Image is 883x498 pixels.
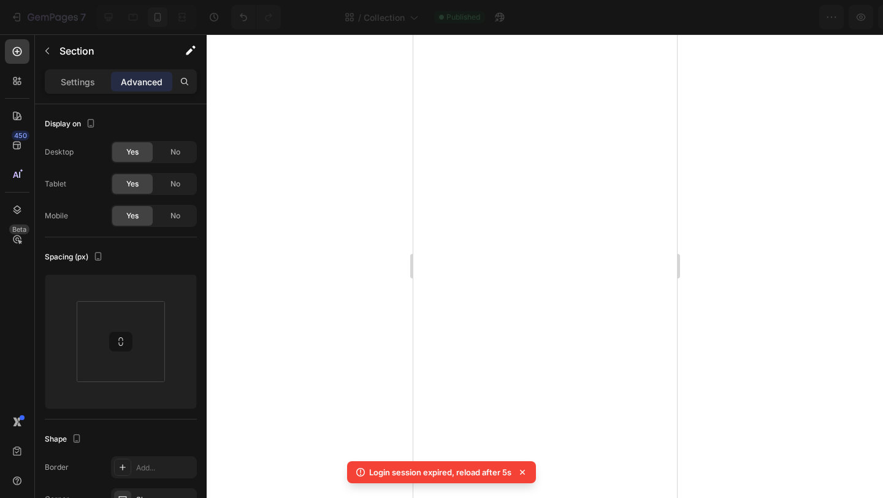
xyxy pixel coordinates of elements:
p: Section [59,44,160,58]
span: Published [446,12,480,23]
div: 450 [12,131,29,140]
div: Add... [136,462,194,473]
span: Collection [364,11,405,24]
span: No [170,210,180,221]
span: Yes [126,147,139,158]
div: Beta [9,224,29,234]
div: Desktop [45,147,74,158]
div: Display on [45,116,98,132]
button: 5 collections assigned [618,5,751,29]
span: Yes [126,178,139,190]
input: 0 [109,278,133,297]
span: No [170,178,180,190]
input: 4px [109,359,134,377]
button: 7 [5,5,91,29]
p: Advanced [121,75,162,88]
input: 0 [52,332,70,351]
span: Save [766,12,787,23]
span: Yes [126,210,139,221]
div: Border [45,462,69,473]
span: No [170,147,180,158]
div: Undo/Redo [231,5,281,29]
div: Shape [45,431,84,448]
p: Login session expired, reload after 5s [369,466,511,478]
input: 0 [109,386,133,405]
input: 0 [172,332,190,351]
button: Publish [801,5,853,29]
p: 7 [80,10,86,25]
span: / [358,11,361,24]
div: Spacing (px) [45,249,105,266]
div: Mobile [45,210,68,221]
div: Tablet [45,178,66,190]
p: Settings [61,75,95,88]
span: 5 collections assigned [629,11,724,24]
button: Save [756,5,797,29]
iframe: Design area [413,34,677,498]
input: 15px [83,332,101,351]
input: 15px [142,332,160,351]
input: 80px [109,306,134,324]
div: Publish [812,11,843,24]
